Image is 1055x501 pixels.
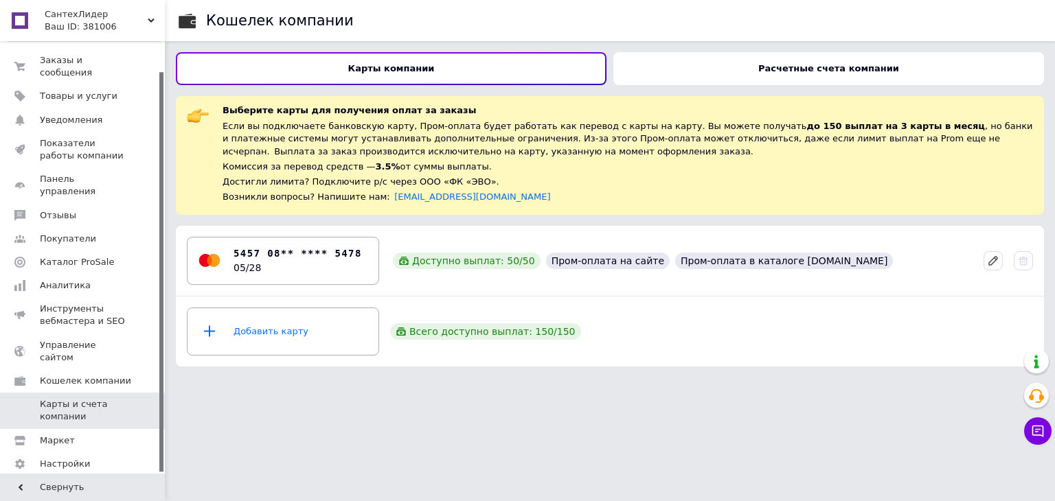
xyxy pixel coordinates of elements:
[223,105,476,115] span: Выберите карты для получения оплат за заказы
[223,191,1033,203] div: Возникли вопросы? Напишите нам:
[223,161,1033,174] div: Комиссия за перевод средств — от суммы выплаты.
[223,176,1033,188] div: Достигли лимита? Подключите р/с через ООО «ФК «ЭВО».
[40,339,127,364] span: Управление сайтом
[394,191,550,202] a: [EMAIL_ADDRESS][DOMAIN_NAME]
[40,137,127,162] span: Показатели работы компании
[40,114,102,126] span: Уведомления
[40,303,127,327] span: Инструменты вебмастера и SEO
[40,279,91,292] span: Аналитика
[675,253,893,269] div: Пром-оплата в каталоге [DOMAIN_NAME]
[40,54,127,79] span: Заказы и сообщения
[223,120,1033,158] div: Если вы подключаете банковскую карту, Пром-оплата будет работать как перевод с карты на карту. Вы...
[376,161,400,172] span: 3.5%
[40,375,131,387] span: Кошелек компании
[1024,417,1052,445] button: Чат с покупателем
[206,14,354,28] div: Кошелек компании
[40,173,127,198] span: Панель управления
[40,434,75,447] span: Маркет
[758,63,899,73] b: Расчетные счета компании
[45,21,165,33] div: Ваш ID: 381006
[40,209,76,222] span: Отзывы
[187,104,209,126] img: :point_right:
[348,63,435,73] b: Карты компании
[40,90,117,102] span: Товары и услуги
[45,8,148,21] span: СантехЛидер
[807,121,985,131] span: до 150 выплат на 3 карты в месяц
[546,253,670,269] div: Пром-оплата на сайте
[40,458,90,470] span: Настройки
[40,233,96,245] span: Покупатели
[40,398,127,423] span: Карты и счета компании
[234,262,261,273] time: 05/28
[196,311,370,352] div: Добавить карту
[390,323,581,340] div: Всего доступно выплат: 150 / 150
[393,253,541,269] div: Доступно выплат: 50 / 50
[40,256,114,268] span: Каталог ProSale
